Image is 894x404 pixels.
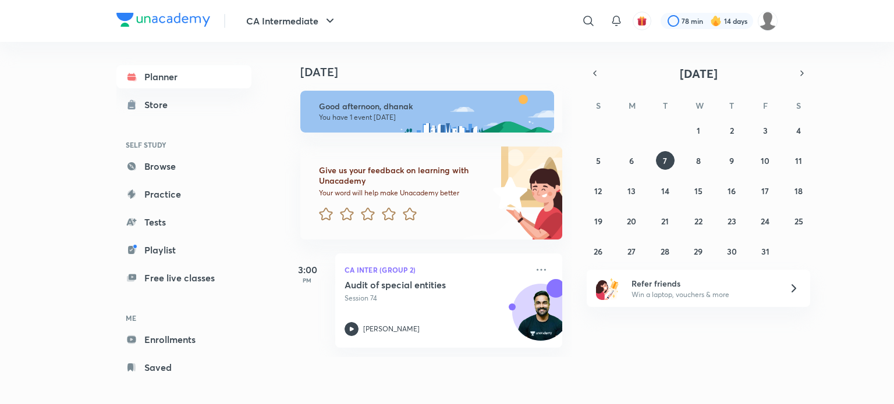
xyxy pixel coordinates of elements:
[345,293,527,303] p: Session 74
[596,277,619,300] img: referral
[729,155,734,166] abbr: October 9, 2025
[116,356,251,379] a: Saved
[622,242,641,260] button: October 27, 2025
[589,151,608,170] button: October 5, 2025
[796,100,801,111] abbr: Saturday
[656,181,675,200] button: October 14, 2025
[722,121,741,140] button: October 2, 2025
[622,212,641,230] button: October 20, 2025
[727,246,737,257] abbr: October 30, 2025
[761,185,769,196] abbr: October 17, 2025
[589,212,608,230] button: October 19, 2025
[789,212,808,230] button: October 25, 2025
[116,13,210,30] a: Company Logo
[116,210,251,234] a: Tests
[789,181,808,200] button: October 18, 2025
[596,100,601,111] abbr: Sunday
[661,185,669,196] abbr: October 14, 2025
[761,216,769,227] abbr: October 24, 2025
[300,91,554,133] img: afternoon
[453,146,562,239] img: feedback_image
[622,181,641,200] button: October 13, 2025
[319,165,489,186] h6: Give us your feedback on learning with Unacademy
[116,13,210,27] img: Company Logo
[319,188,489,198] p: Your word will help make Unacademy better
[637,16,647,26] img: avatar
[300,65,574,79] h4: [DATE]
[763,125,768,136] abbr: October 3, 2025
[589,242,608,260] button: October 26, 2025
[789,151,808,170] button: October 11, 2025
[629,155,634,166] abbr: October 6, 2025
[633,12,651,30] button: avatar
[763,100,768,111] abbr: Friday
[696,100,704,111] abbr: Wednesday
[689,151,708,170] button: October 8, 2025
[694,246,703,257] abbr: October 29, 2025
[594,246,602,257] abbr: October 26, 2025
[694,216,703,227] abbr: October 22, 2025
[722,181,741,200] button: October 16, 2025
[594,185,602,196] abbr: October 12, 2025
[761,246,769,257] abbr: October 31, 2025
[319,101,544,112] h6: Good afternoon, dhanak
[689,242,708,260] button: October 29, 2025
[756,121,775,140] button: October 3, 2025
[116,238,251,262] a: Playlist
[589,181,608,200] button: October 12, 2025
[632,289,775,300] p: Win a laptop, vouchers & more
[758,11,778,31] img: dhanak
[345,279,489,291] h5: Audit of special entities
[239,9,344,33] button: CA Intermediate
[622,151,641,170] button: October 6, 2025
[596,155,601,166] abbr: October 5, 2025
[116,65,251,88] a: Planner
[710,15,722,27] img: streak
[116,183,251,206] a: Practice
[594,216,602,227] abbr: October 19, 2025
[680,66,718,81] span: [DATE]
[689,181,708,200] button: October 15, 2025
[116,155,251,178] a: Browse
[116,328,251,351] a: Enrollments
[116,266,251,289] a: Free live classes
[632,277,775,289] h6: Refer friends
[722,212,741,230] button: October 23, 2025
[794,185,803,196] abbr: October 18, 2025
[629,100,636,111] abbr: Monday
[661,216,669,227] abbr: October 21, 2025
[319,113,544,122] p: You have 1 event [DATE]
[694,185,703,196] abbr: October 15, 2025
[627,216,636,227] abbr: October 20, 2025
[656,242,675,260] button: October 28, 2025
[730,125,734,136] abbr: October 2, 2025
[756,242,775,260] button: October 31, 2025
[722,151,741,170] button: October 9, 2025
[661,246,669,257] abbr: October 28, 2025
[728,185,736,196] abbr: October 16, 2025
[722,242,741,260] button: October 30, 2025
[663,100,668,111] abbr: Tuesday
[144,98,175,112] div: Store
[656,151,675,170] button: October 7, 2025
[697,125,700,136] abbr: October 1, 2025
[284,263,331,277] h5: 3:00
[789,121,808,140] button: October 4, 2025
[663,155,667,166] abbr: October 7, 2025
[627,185,636,196] abbr: October 13, 2025
[603,65,794,81] button: [DATE]
[756,212,775,230] button: October 24, 2025
[513,290,569,346] img: Avatar
[729,100,734,111] abbr: Thursday
[796,125,801,136] abbr: October 4, 2025
[728,216,736,227] abbr: October 23, 2025
[363,324,420,334] p: [PERSON_NAME]
[761,155,769,166] abbr: October 10, 2025
[284,277,331,284] p: PM
[689,121,708,140] button: October 1, 2025
[794,216,803,227] abbr: October 25, 2025
[689,212,708,230] button: October 22, 2025
[795,155,802,166] abbr: October 11, 2025
[116,308,251,328] h6: ME
[627,246,636,257] abbr: October 27, 2025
